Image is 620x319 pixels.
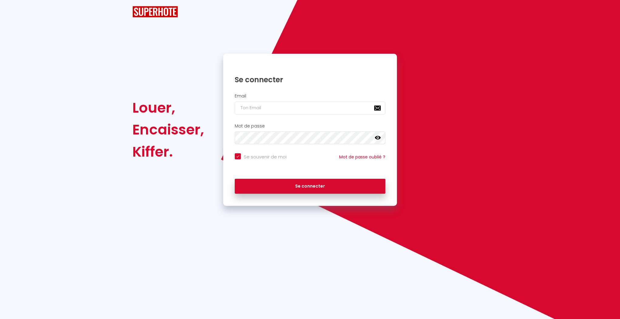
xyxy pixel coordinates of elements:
h2: Email [235,93,385,99]
a: Mot de passe oublié ? [339,154,385,160]
div: Louer, [132,97,204,119]
h2: Mot de passe [235,124,385,129]
div: Encaisser, [132,119,204,141]
div: Kiffer. [132,141,204,163]
input: Ton Email [235,102,385,114]
h1: Se connecter [235,75,385,84]
button: Se connecter [235,179,385,194]
img: SuperHote logo [132,6,178,17]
